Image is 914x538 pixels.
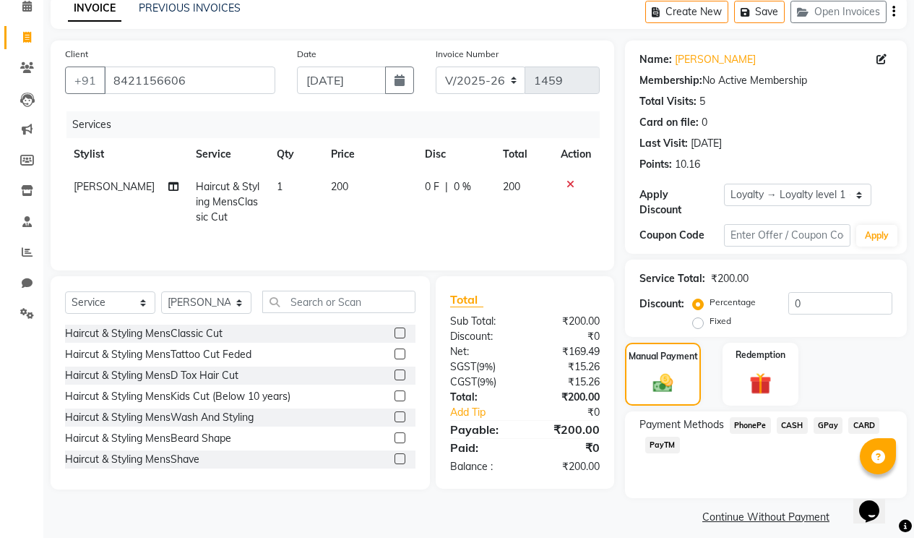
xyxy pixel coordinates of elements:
div: ₹200.00 [525,459,611,474]
label: Invoice Number [436,48,499,61]
label: Manual Payment [629,350,698,363]
label: Redemption [736,349,785,362]
input: Search by Name/Mobile/Email/Code [104,67,275,94]
a: Continue Without Payment [628,510,904,525]
span: Payment Methods [639,417,724,432]
span: 0 % [454,179,471,195]
label: Fixed [710,315,731,328]
div: ₹200.00 [525,390,611,405]
img: _cash.svg [647,372,680,395]
div: Haircut & Styling MensWash And Styling [65,410,254,425]
div: Total Visits: [639,94,697,109]
span: 0 F [425,179,439,195]
span: 200 [331,180,348,193]
div: Balance : [439,459,525,474]
span: CGST [450,375,477,388]
th: Total [494,138,552,171]
th: Disc [416,138,494,171]
div: ₹0 [525,439,611,456]
span: 9% [480,376,493,388]
input: Search or Scan [262,291,415,313]
div: [DATE] [691,136,722,151]
div: Service Total: [639,271,705,286]
div: Coupon Code [639,228,724,243]
div: ₹200.00 [525,314,611,329]
div: 5 [699,94,705,109]
span: 200 [503,180,520,193]
div: ( ) [439,375,525,390]
div: ₹0 [525,329,611,344]
th: Service [187,138,268,171]
div: ₹200.00 [711,271,749,286]
button: Create New [645,1,728,23]
div: Paid: [439,439,525,456]
div: Points: [639,157,672,172]
div: ₹0 [539,405,611,420]
div: Haircut & Styling MensTattoo Cut Feded [65,347,251,362]
div: ( ) [439,359,525,375]
div: Haircut & Styling MensClassic Cut [65,326,223,341]
img: _gift.svg [743,370,778,397]
div: Sub Total: [439,314,525,329]
button: Open Invoices [790,1,887,23]
div: Haircut & Styling MensBeard Shape [65,431,231,446]
div: 10.16 [675,157,700,172]
a: Add Tip [439,405,539,420]
span: PayTM [645,437,680,453]
label: Client [65,48,88,61]
th: Qty [268,138,322,171]
div: 0 [702,115,707,130]
label: Date [297,48,316,61]
div: Membership: [639,73,702,88]
span: PhonePe [730,417,771,434]
div: Haircut & Styling MensD Tox Hair Cut [65,368,238,383]
span: 1 [277,180,283,193]
div: Net: [439,344,525,359]
div: ₹169.49 [525,344,611,359]
th: Price [322,138,416,171]
a: PREVIOUS INVOICES [139,1,241,14]
div: Discount: [639,296,684,312]
label: Percentage [710,296,756,309]
div: ₹15.26 [525,375,611,390]
span: CASH [777,417,808,434]
span: 9% [479,361,493,372]
span: Total [450,292,483,307]
div: ₹15.26 [525,359,611,375]
th: Action [552,138,600,171]
div: Name: [639,52,672,67]
span: CARD [848,417,879,434]
span: [PERSON_NAME] [74,180,155,193]
div: Haircut & Styling MensShave [65,452,199,467]
div: Haircut & Styling MensKids Cut (Below 10 years) [65,389,290,404]
input: Enter Offer / Coupon Code [724,224,850,247]
a: [PERSON_NAME] [675,52,756,67]
div: Card on file: [639,115,699,130]
div: Payable: [439,421,525,438]
span: GPay [814,417,843,434]
span: SGST [450,360,476,373]
iframe: chat widget [853,480,900,524]
div: Services [66,111,611,138]
button: Save [734,1,785,23]
div: Last Visit: [639,136,688,151]
button: +91 [65,67,105,94]
div: Discount: [439,329,525,344]
div: No Active Membership [639,73,892,88]
div: Apply Discount [639,187,724,218]
button: Apply [856,225,897,247]
div: ₹200.00 [525,421,611,438]
th: Stylist [65,138,187,171]
span: Haircut & Styling MensClassic Cut [196,180,259,223]
span: | [445,179,448,195]
div: Total: [439,390,525,405]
